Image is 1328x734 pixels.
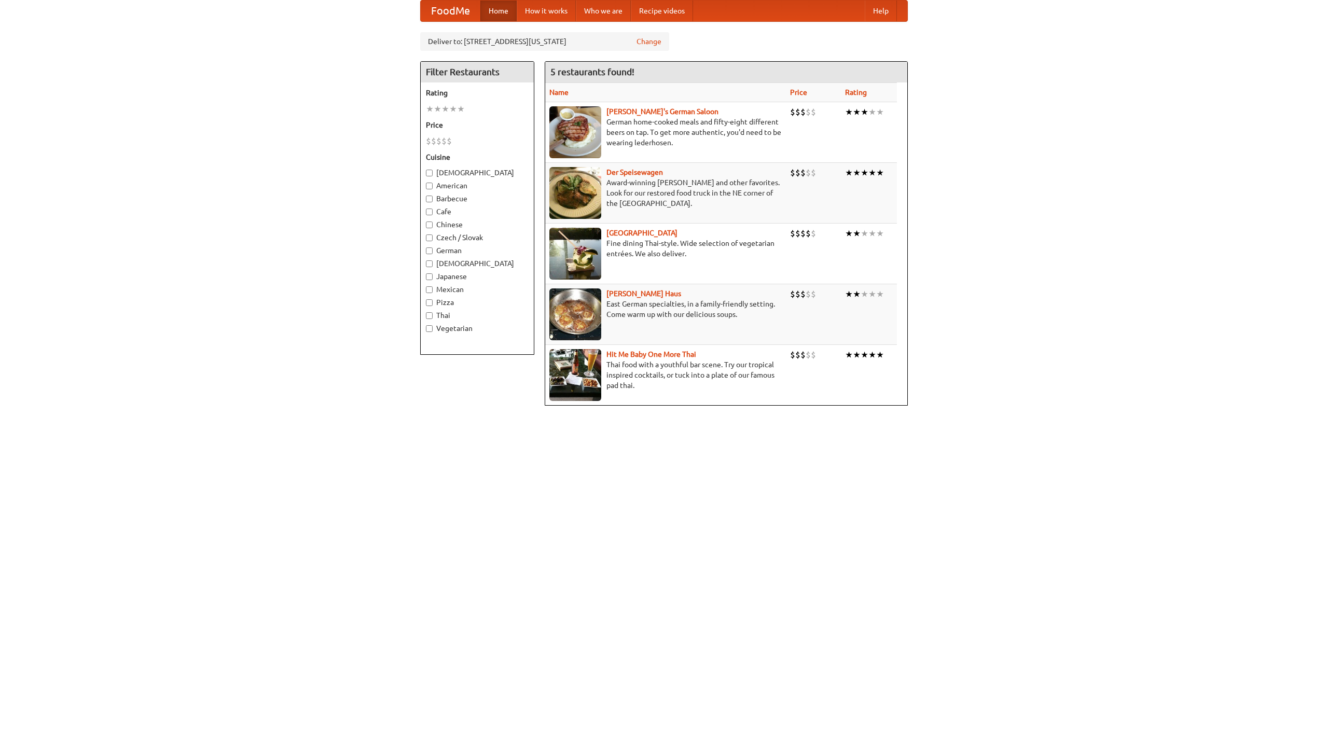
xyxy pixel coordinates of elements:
li: ★ [449,103,457,115]
li: ★ [845,228,853,239]
h5: Rating [426,88,529,98]
li: ★ [861,167,868,178]
li: $ [811,167,816,178]
input: Japanese [426,273,433,280]
label: Mexican [426,284,529,295]
li: ★ [861,228,868,239]
li: $ [811,228,816,239]
li: $ [436,135,441,147]
li: ★ [868,349,876,361]
label: [DEMOGRAPHIC_DATA] [426,168,529,178]
li: $ [800,288,806,300]
h5: Price [426,120,529,130]
label: Japanese [426,271,529,282]
a: How it works [517,1,576,21]
img: esthers.jpg [549,106,601,158]
p: Award-winning [PERSON_NAME] and other favorites. Look for our restored food truck in the NE corne... [549,177,782,209]
li: $ [795,288,800,300]
li: ★ [853,288,861,300]
li: $ [806,288,811,300]
li: ★ [868,288,876,300]
a: [PERSON_NAME]'s German Saloon [606,107,718,116]
li: ★ [876,106,884,118]
a: Home [480,1,517,21]
li: ★ [876,349,884,361]
label: [DEMOGRAPHIC_DATA] [426,258,529,269]
li: ★ [845,349,853,361]
ng-pluralize: 5 restaurants found! [550,67,634,77]
li: $ [806,167,811,178]
li: $ [800,228,806,239]
input: Thai [426,312,433,319]
li: ★ [861,106,868,118]
input: [DEMOGRAPHIC_DATA] [426,170,433,176]
li: ★ [845,167,853,178]
li: $ [806,106,811,118]
li: $ [806,228,811,239]
li: ★ [434,103,441,115]
label: Thai [426,310,529,321]
label: German [426,245,529,256]
a: Who we are [576,1,631,21]
a: [GEOGRAPHIC_DATA] [606,229,677,237]
input: Mexican [426,286,433,293]
label: Czech / Slovak [426,232,529,243]
div: Deliver to: [STREET_ADDRESS][US_STATE] [420,32,669,51]
a: Price [790,88,807,96]
b: [PERSON_NAME] Haus [606,289,681,298]
h5: Cuisine [426,152,529,162]
label: Chinese [426,219,529,230]
a: Hit Me Baby One More Thai [606,350,696,358]
label: Cafe [426,206,529,217]
a: Rating [845,88,867,96]
label: Vegetarian [426,323,529,334]
li: $ [795,228,800,239]
a: Help [865,1,897,21]
p: East German specialties, in a family-friendly setting. Come warm up with our delicious soups. [549,299,782,320]
input: German [426,247,433,254]
img: kohlhaus.jpg [549,288,601,340]
input: Barbecue [426,196,433,202]
li: ★ [876,228,884,239]
li: ★ [868,167,876,178]
input: Czech / Slovak [426,234,433,241]
li: $ [790,349,795,361]
li: $ [447,135,452,147]
li: $ [811,288,816,300]
li: $ [795,106,800,118]
li: $ [790,288,795,300]
label: American [426,181,529,191]
input: Pizza [426,299,433,306]
img: satay.jpg [549,228,601,280]
li: ★ [845,106,853,118]
input: Chinese [426,221,433,228]
li: $ [806,349,811,361]
p: Thai food with a youthful bar scene. Try our tropical inspired cocktails, or tuck into a plate of... [549,359,782,391]
img: babythai.jpg [549,349,601,401]
li: $ [795,349,800,361]
li: $ [800,349,806,361]
h4: Filter Restaurants [421,62,534,82]
a: Der Speisewagen [606,168,663,176]
li: $ [790,167,795,178]
li: ★ [853,106,861,118]
a: Recipe videos [631,1,693,21]
a: Name [549,88,569,96]
li: ★ [441,103,449,115]
li: ★ [853,167,861,178]
input: Cafe [426,209,433,215]
li: $ [811,349,816,361]
li: ★ [853,349,861,361]
p: Fine dining Thai-style. Wide selection of vegetarian entrées. We also deliver. [549,238,782,259]
label: Pizza [426,297,529,308]
label: Barbecue [426,193,529,204]
li: $ [800,167,806,178]
li: ★ [861,288,868,300]
li: $ [441,135,447,147]
li: $ [426,135,431,147]
li: $ [790,106,795,118]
